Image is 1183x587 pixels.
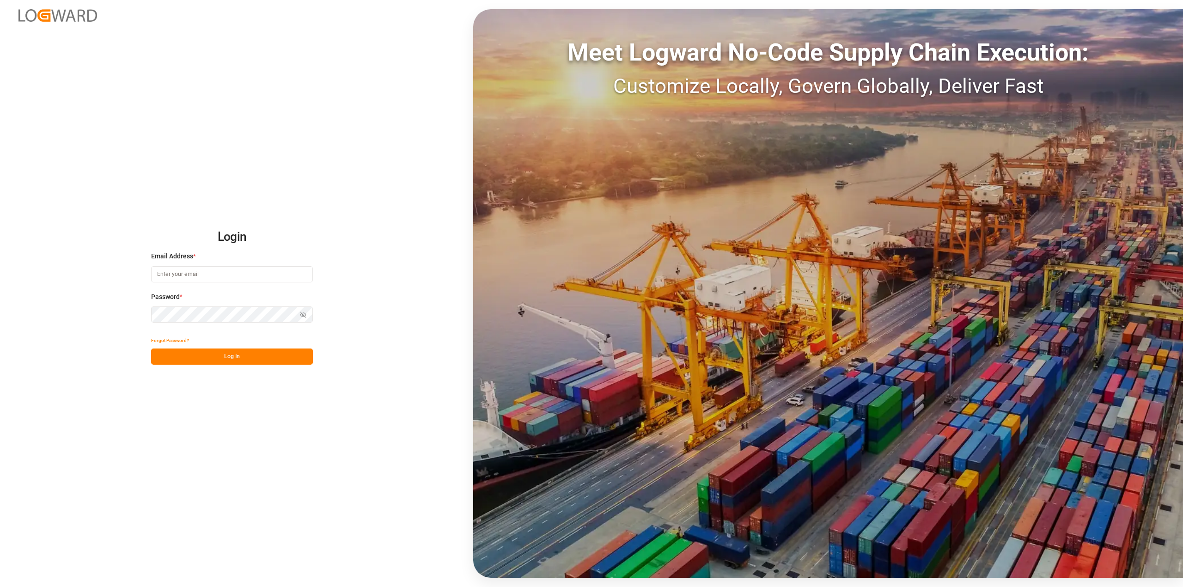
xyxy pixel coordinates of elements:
input: Enter your email [151,266,313,282]
button: Forgot Password? [151,332,189,349]
button: Log In [151,349,313,365]
div: Customize Locally, Govern Globally, Deliver Fast [473,71,1183,101]
span: Password [151,292,180,302]
img: Logward_new_orange.png [18,9,97,22]
div: Meet Logward No-Code Supply Chain Execution: [473,35,1183,71]
span: Email Address [151,251,193,261]
h2: Login [151,222,313,252]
